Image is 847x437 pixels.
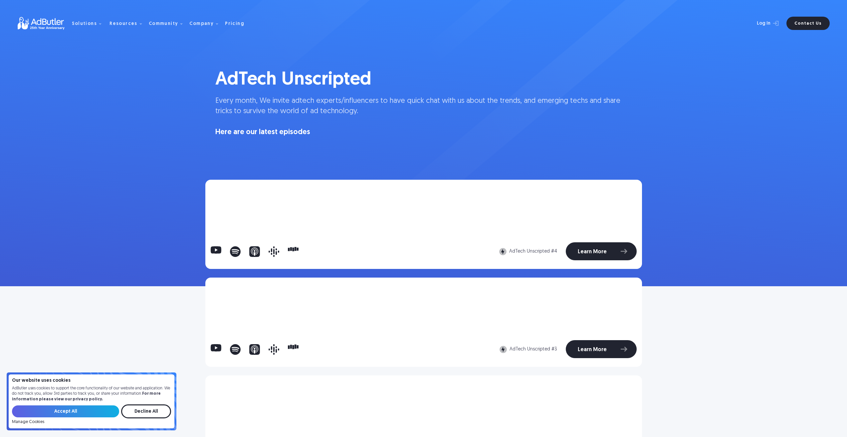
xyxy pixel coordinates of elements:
[12,420,44,424] a: Manage Cookies
[566,242,637,260] a: Learn More
[12,378,171,383] h4: Our website uses cookies
[578,249,607,255] div: Learn More
[109,22,137,26] div: Resources
[189,22,214,26] div: Company
[215,67,632,93] h1: AdTech Unscripted
[149,22,178,26] div: Community
[12,405,119,417] input: Accept All
[786,17,830,30] a: Contact Us
[12,386,171,402] p: AdButler uses cookies to support the core functionality of our website and application. We do not...
[578,347,607,352] div: Learn More
[72,22,97,26] div: Solutions
[225,22,244,26] div: Pricing
[121,404,171,418] input: Decline All
[566,340,637,358] a: Learn More
[510,347,557,352] div: AdTech Unscripted #3
[509,249,557,254] div: AdTech Unscripted #4
[739,17,782,30] a: Log In
[225,20,250,26] a: Pricing
[215,127,632,138] p: Here are our latest episodes
[215,96,632,117] p: Every month, We invite adtech experts/influencers to have quick chat with us about the trends, an...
